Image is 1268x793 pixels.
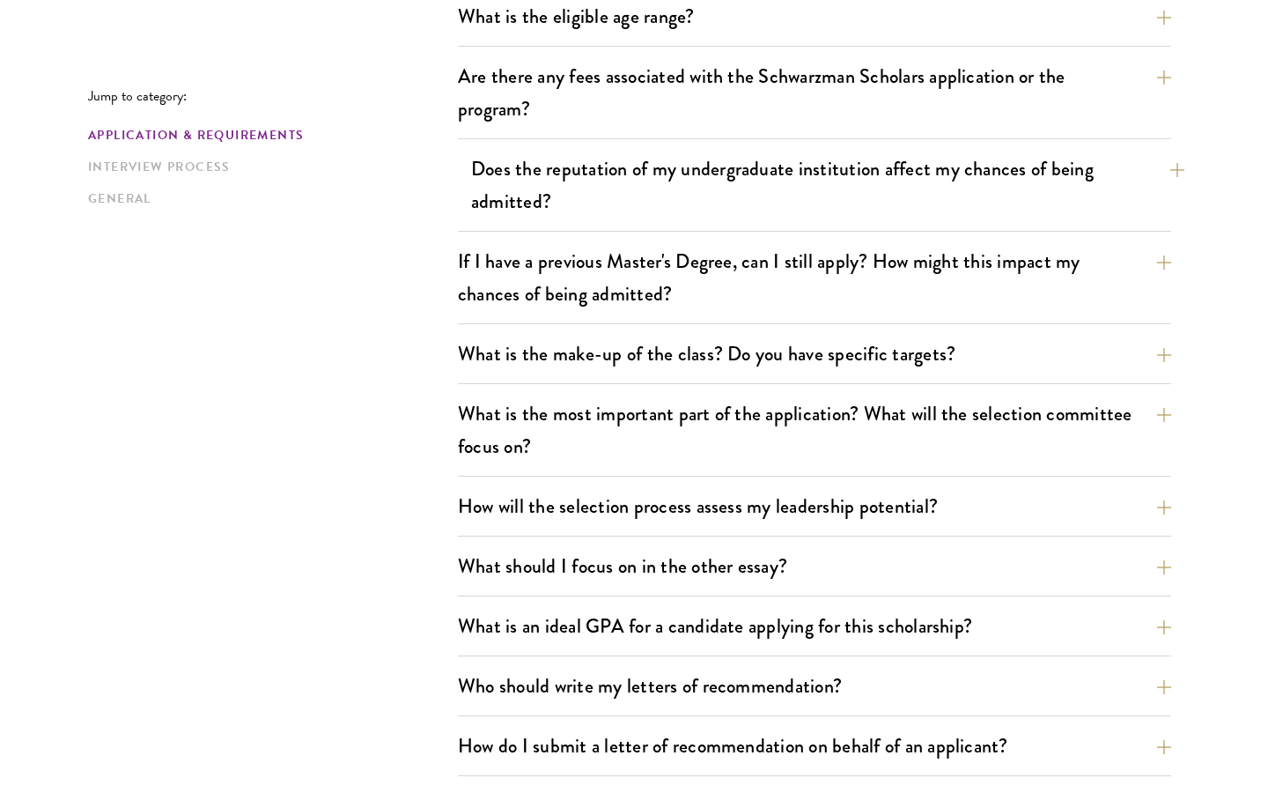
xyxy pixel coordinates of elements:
[88,126,447,145] a: Application & Requirements
[88,88,458,104] p: Jump to category:
[88,189,447,208] a: General
[458,546,1171,586] button: What should I focus on in the other essay?
[458,394,1171,466] button: What is the most important part of the application? What will the selection committee focus on?
[458,241,1171,314] button: If I have a previous Master's Degree, can I still apply? How might this impact my chances of bein...
[458,56,1171,129] button: Are there any fees associated with the Schwarzman Scholars application or the program?
[458,666,1171,706] button: Who should write my letters of recommendation?
[458,606,1171,646] button: What is an ideal GPA for a candidate applying for this scholarship?
[458,334,1171,374] button: What is the make-up of the class? Do you have specific targets?
[458,726,1171,766] button: How do I submit a letter of recommendation on behalf of an applicant?
[471,149,1184,221] button: Does the reputation of my undergraduate institution affect my chances of being admitted?
[458,486,1171,526] button: How will the selection process assess my leadership potential?
[88,158,447,176] a: Interview Process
